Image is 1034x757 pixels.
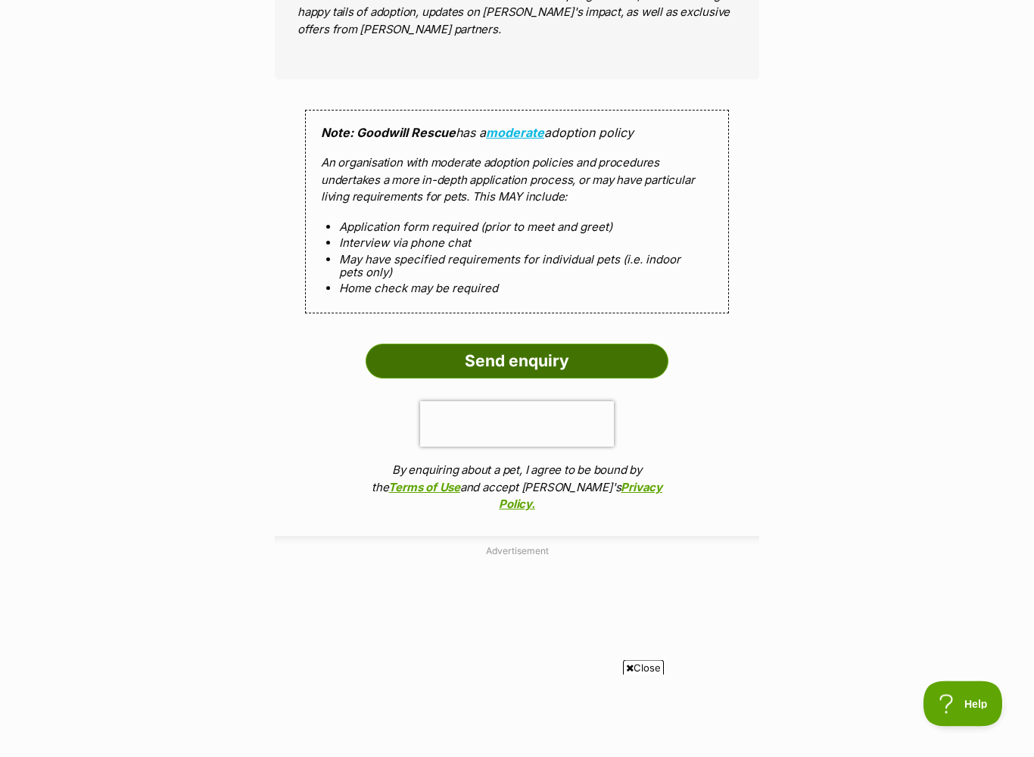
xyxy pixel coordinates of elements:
[388,481,459,495] a: Terms of Use
[499,481,662,512] a: Privacy Policy.
[366,344,668,379] input: Send enquiry
[623,660,664,675] span: Close
[339,221,695,234] li: Application form required (prior to meet and greet)
[366,463,668,514] p: By enquiring about a pet, I agree to be bound by the and accept [PERSON_NAME]'s
[150,681,884,749] iframe: Advertisement
[150,565,884,754] iframe: Advertisement
[339,237,695,250] li: Interview via phone chat
[339,282,695,295] li: Home check may be required
[923,681,1004,727] iframe: Help Scout Beacon - Open
[420,402,614,447] iframe: reCAPTCHA
[339,254,695,280] li: May have specified requirements for individual pets (i.e. indoor pets only)
[321,155,713,207] p: An organisation with moderate adoption policies and procedures undertakes a more in-depth applica...
[321,126,456,141] strong: Note: Goodwill Rescue
[305,111,729,314] div: has a adoption policy
[486,126,544,141] a: moderate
